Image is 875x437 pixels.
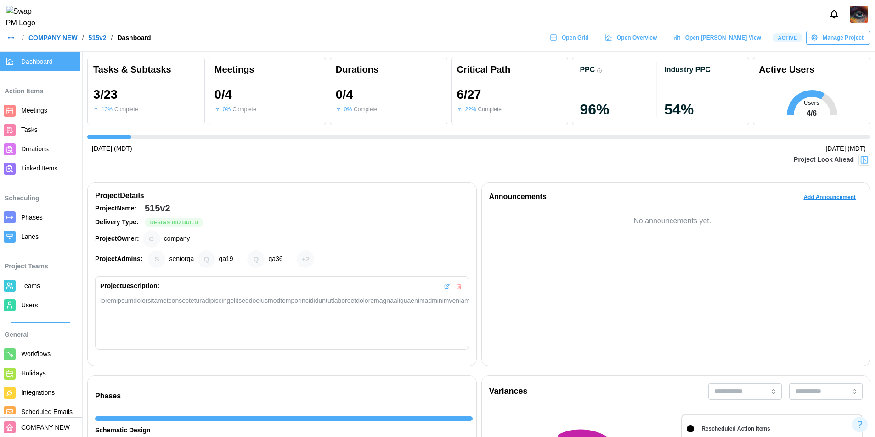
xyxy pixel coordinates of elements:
[28,34,78,41] a: COMPANY NEW
[826,6,842,22] button: Notifications
[21,165,57,172] span: Linked Items
[850,6,868,23] a: Zulqarnain Khalil
[95,391,473,402] div: Phases
[823,31,864,44] span: Manage Project
[701,425,770,433] div: Rescheduled Action Items
[759,62,814,77] div: Active Users
[102,105,113,114] div: 13 %
[268,254,282,264] div: qa36
[825,144,866,154] div: [DATE] (MDT)
[336,62,441,77] div: Durations
[95,426,473,436] div: Schematic Design
[95,217,141,227] div: Delivery Type:
[198,250,215,268] div: qa19
[89,34,107,41] a: 515v2
[664,65,710,74] div: Industry PPC
[600,31,664,45] a: Open Overview
[232,105,256,114] div: Complete
[169,254,194,264] div: seniorqa
[95,190,469,202] div: Project Details
[95,204,141,214] div: Project Name:
[685,31,761,44] span: Open [PERSON_NAME] View
[664,102,741,117] div: 54 %
[21,424,70,431] span: COMPANY NEW
[22,34,24,41] div: /
[21,145,49,153] span: Durations
[117,34,151,41] div: Dashboard
[215,62,320,77] div: Meetings
[794,155,854,165] div: Project Look Ahead
[354,105,377,114] div: Complete
[223,105,231,114] div: 0 %
[21,214,43,221] span: Phases
[806,31,870,45] button: Manage Project
[164,234,190,244] div: company
[247,250,265,268] div: qa36
[297,250,314,268] div: + 2
[457,88,481,102] div: 6 / 27
[93,62,199,77] div: Tasks & Subtasks
[580,65,595,74] div: PPC
[150,218,198,227] span: Design Bid Build
[114,105,138,114] div: Complete
[580,102,657,117] div: 96 %
[21,301,38,309] span: Users
[21,58,53,65] span: Dashboard
[617,31,657,44] span: Open Overview
[21,233,39,240] span: Lanes
[850,6,868,23] img: 2Q==
[143,230,160,248] div: company
[145,201,170,216] div: 515v2
[489,191,547,203] div: Announcements
[478,105,502,114] div: Complete
[21,408,73,415] span: Scheduled Emails
[21,126,38,133] span: Tasks
[111,34,113,41] div: /
[82,34,84,41] div: /
[95,235,139,242] strong: Project Owner:
[92,144,132,154] div: [DATE] (MDT)
[489,385,528,398] div: Variances
[21,350,51,358] span: Workflows
[21,282,40,289] span: Teams
[668,31,768,45] a: Open [PERSON_NAME] View
[93,88,118,102] div: 3 / 23
[148,250,165,268] div: seniorqa
[803,191,856,204] span: Add Announcement
[545,31,596,45] a: Open Grid
[796,190,863,204] button: Add Announcement
[489,216,856,227] div: No announcements yet.
[100,296,464,306] div: loremipsumdolorsitametconsecteturadipiscingelitseddoeiusmodtemporincididuntutlaboreetdoloremagnaa...
[562,31,589,44] span: Open Grid
[778,34,797,42] span: Active
[465,105,476,114] div: 22 %
[344,105,352,114] div: 0 %
[21,389,55,396] span: Integrations
[219,254,233,264] div: qa19
[21,107,47,114] span: Meetings
[215,88,232,102] div: 0 / 4
[6,6,43,29] img: Swap PM Logo
[457,62,563,77] div: Critical Path
[95,255,142,262] strong: Project Admins:
[21,369,46,377] span: Holidays
[860,155,869,165] img: Project Look Ahead Button
[336,88,353,102] div: 0 / 4
[100,281,159,291] div: Project Description:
